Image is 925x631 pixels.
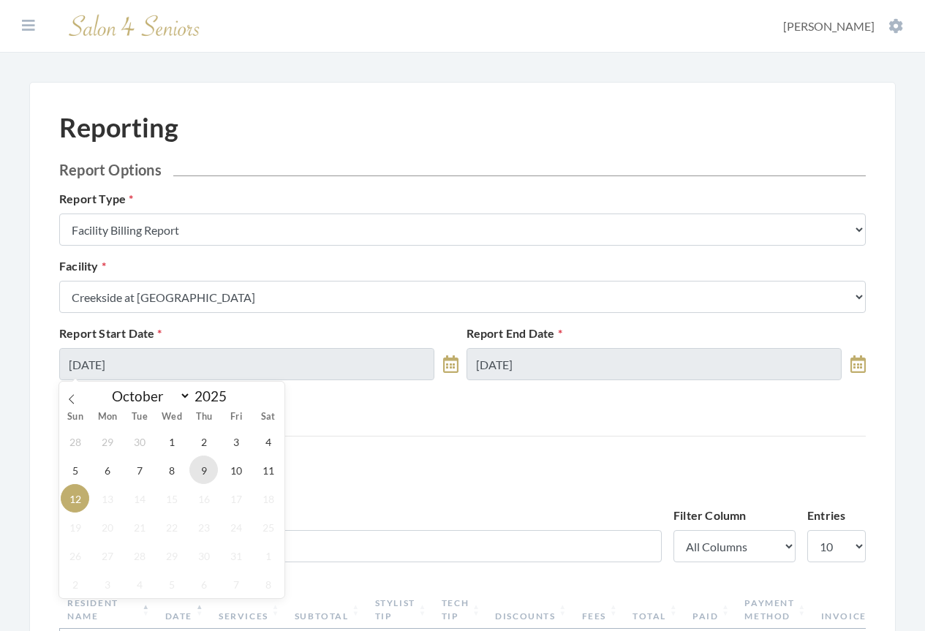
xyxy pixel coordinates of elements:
span: October 2, 2025 [189,427,218,456]
span: October 30, 2025 [189,541,218,570]
span: October 9, 2025 [189,456,218,484]
a: toggle [850,348,866,380]
span: October 14, 2025 [125,484,154,513]
span: September 28, 2025 [61,427,89,456]
span: October 29, 2025 [157,541,186,570]
input: Select Date [59,348,434,380]
span: October 22, 2025 [157,513,186,541]
span: October 27, 2025 [93,541,121,570]
span: Facility: [GEOGRAPHIC_DATA] [59,475,866,489]
span: October 26, 2025 [61,541,89,570]
span: October 1, 2025 [157,427,186,456]
span: Tue [124,412,156,422]
img: Salon 4 Seniors [61,9,208,43]
span: November 3, 2025 [93,570,121,598]
span: October 12, 2025 [61,484,89,513]
span: October 31, 2025 [222,541,250,570]
th: Subtotal: activate to sort column ascending [287,591,368,629]
span: November 8, 2025 [254,570,282,598]
h2: Report Options [59,161,866,178]
select: Month [105,387,191,405]
th: Paid: activate to sort column ascending [685,591,737,629]
span: October 8, 2025 [157,456,186,484]
span: October 4, 2025 [254,427,282,456]
span: October 7, 2025 [125,456,154,484]
span: November 5, 2025 [157,570,186,598]
span: Fri [220,412,252,422]
span: October 25, 2025 [254,513,282,541]
span: Sun [59,412,91,422]
span: Thu [188,412,220,422]
span: Sat [252,412,284,422]
span: October 13, 2025 [93,484,121,513]
label: Report End Date [467,325,562,342]
th: Resident Name: activate to sort column descending [60,591,158,629]
button: [PERSON_NAME] [779,18,907,34]
span: November 1, 2025 [254,541,282,570]
span: Mon [91,412,124,422]
th: Fees: activate to sort column ascending [575,591,625,629]
span: October 10, 2025 [222,456,250,484]
span: October 6, 2025 [93,456,121,484]
label: Entries [807,507,845,524]
span: October 16, 2025 [189,484,218,513]
th: Tech Tip: activate to sort column ascending [434,591,488,629]
input: Year [191,388,239,404]
h3: Facility Billing Report [59,454,866,489]
span: [PERSON_NAME] [783,19,875,33]
span: September 29, 2025 [93,427,121,456]
label: Report Start Date [59,325,162,342]
span: October 28, 2025 [125,541,154,570]
span: November 2, 2025 [61,570,89,598]
th: Payment Method: activate to sort column ascending [737,591,813,629]
span: Wed [156,412,188,422]
span: October 20, 2025 [93,513,121,541]
span: September 30, 2025 [125,427,154,456]
span: October 5, 2025 [61,456,89,484]
span: October 21, 2025 [125,513,154,541]
input: Select Date [467,348,842,380]
span: October 17, 2025 [222,484,250,513]
span: November 7, 2025 [222,570,250,598]
th: Stylist Tip: activate to sort column ascending [368,591,434,629]
th: Date: activate to sort column ascending [158,591,211,629]
span: October 23, 2025 [189,513,218,541]
th: Discounts: activate to sort column ascending [488,591,574,629]
span: October 18, 2025 [254,484,282,513]
span: November 6, 2025 [189,570,218,598]
h1: Reporting [59,112,178,143]
th: Invoiceable: activate to sort column ascending [814,591,913,629]
span: October 19, 2025 [61,513,89,541]
th: Services: activate to sort column ascending [211,591,287,629]
span: October 15, 2025 [157,484,186,513]
th: Total: activate to sort column ascending [625,591,685,629]
span: November 4, 2025 [125,570,154,598]
label: Facility [59,257,106,275]
label: Report Type [59,190,133,208]
span: October 3, 2025 [222,427,250,456]
span: October 24, 2025 [222,513,250,541]
span: October 11, 2025 [254,456,282,484]
input: Filter... [59,530,662,562]
a: toggle [443,348,458,380]
label: Filter Column [673,507,747,524]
